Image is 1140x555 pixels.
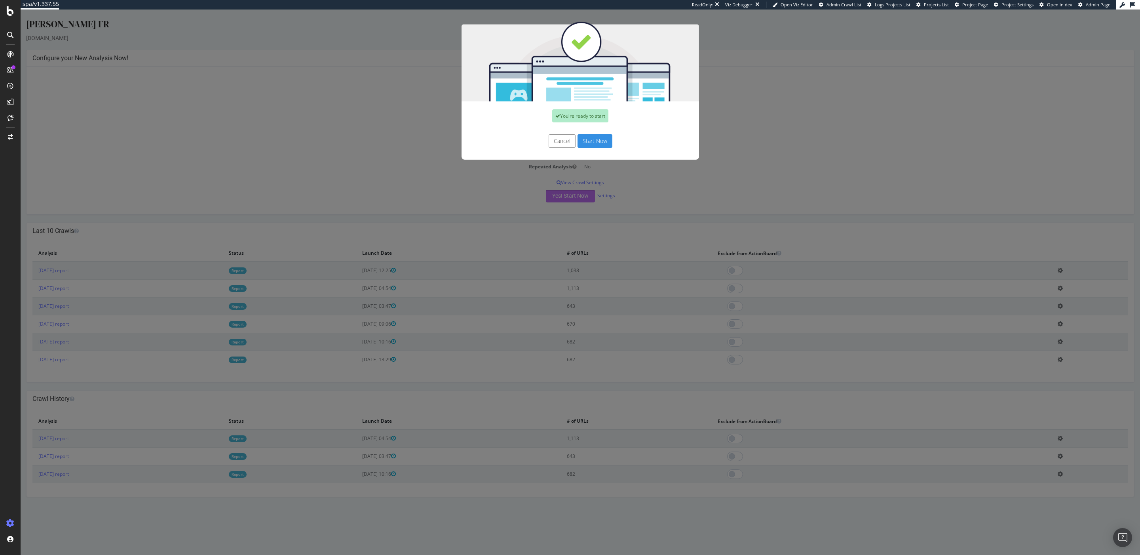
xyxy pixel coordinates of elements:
[962,2,988,8] span: Project Page
[773,2,813,8] a: Open Viz Editor
[994,2,1034,8] a: Project Settings
[955,2,988,8] a: Project Page
[557,125,592,138] button: Start Now
[725,2,754,8] div: Viz Debugger:
[528,125,555,138] button: Cancel
[781,2,813,8] span: Open Viz Editor
[1039,2,1072,8] a: Open in dev
[1078,2,1110,8] a: Admin Page
[1047,2,1072,8] span: Open in dev
[1001,2,1034,8] span: Project Settings
[924,2,949,8] span: Projects List
[867,2,910,8] a: Logs Projects List
[916,2,949,8] a: Projects List
[1113,528,1132,547] div: Open Intercom Messenger
[692,2,713,8] div: ReadOnly:
[532,100,588,113] div: You're ready to start
[875,2,910,8] span: Logs Projects List
[819,2,861,8] a: Admin Crawl List
[1086,2,1110,8] span: Admin Page
[441,12,678,92] img: You're all set!
[826,2,861,8] span: Admin Crawl List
